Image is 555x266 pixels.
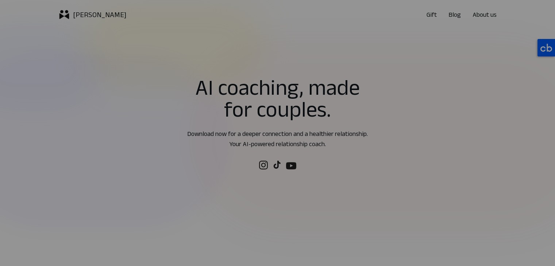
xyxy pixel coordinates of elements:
[58,9,126,20] a: logoicon[PERSON_NAME]
[166,139,389,149] p: Your AI-powered relationship coach.
[427,9,437,20] a: Gift
[166,129,389,139] p: Download now for a deeper connection and a healthier relationship.
[259,161,268,169] img: Follow us on social media
[273,161,281,169] img: Follow us on social media
[180,76,375,120] h1: AI coaching, made for couples.
[286,161,296,171] img: Follow us on social media
[73,9,126,20] p: [PERSON_NAME]
[473,9,497,20] a: About us
[448,9,461,20] a: Blog
[58,9,70,20] img: logoicon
